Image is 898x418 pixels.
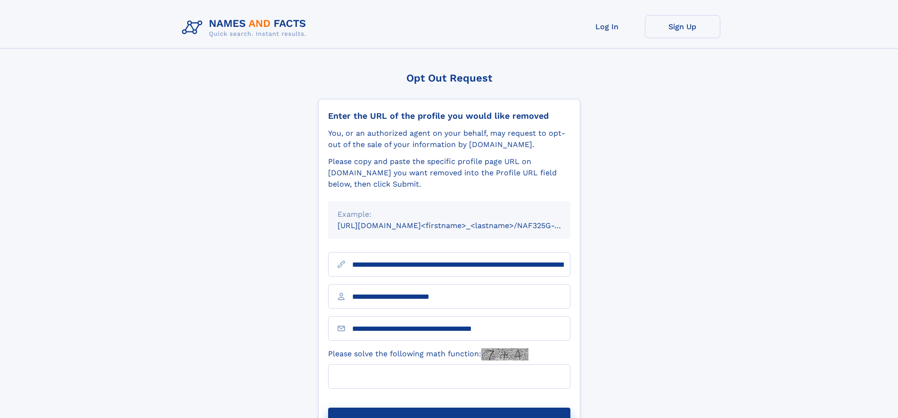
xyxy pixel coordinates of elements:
div: Opt Out Request [318,72,580,84]
div: Example: [338,209,561,220]
div: You, or an authorized agent on your behalf, may request to opt-out of the sale of your informatio... [328,128,570,150]
a: Log In [569,15,645,38]
div: Please copy and paste the specific profile page URL on [DOMAIN_NAME] you want removed into the Pr... [328,156,570,190]
a: Sign Up [645,15,720,38]
img: Logo Names and Facts [178,15,314,41]
small: [URL][DOMAIN_NAME]<firstname>_<lastname>/NAF325G-xxxxxxxx [338,221,588,230]
label: Please solve the following math function: [328,348,528,361]
div: Enter the URL of the profile you would like removed [328,111,570,121]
